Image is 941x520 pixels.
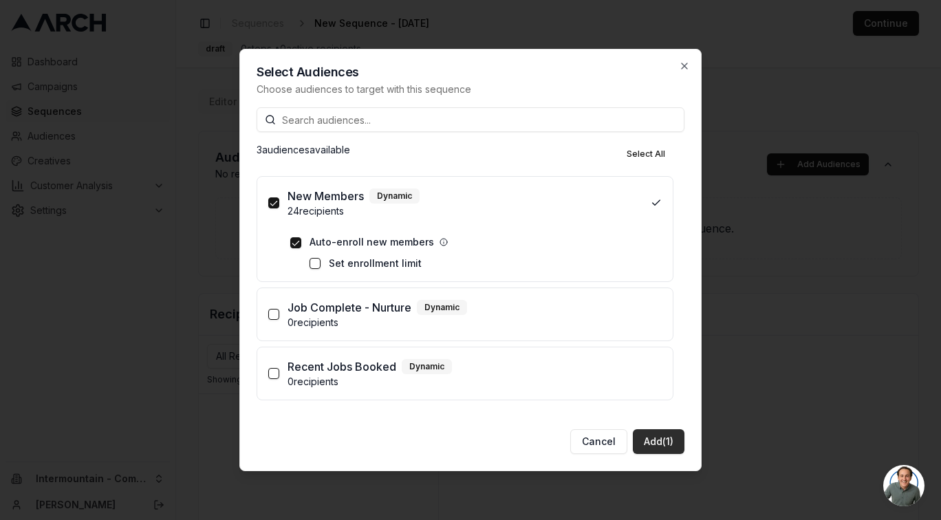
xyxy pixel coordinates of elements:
[402,359,452,374] div: Dynamic
[618,143,673,165] button: Select All
[417,300,467,315] div: Dynamic
[257,107,684,132] input: Search audiences...
[257,66,684,78] h2: Select Audiences
[268,197,279,208] button: New MembersDynamic24recipients
[288,316,662,329] p: 0 recipients
[257,143,350,165] p: 3 audience s available
[369,188,420,204] div: Dynamic
[257,83,684,96] p: Choose audiences to target with this sequence
[288,375,662,389] p: 0 recipients
[633,429,684,454] button: Add(1)
[288,204,642,218] p: 24 recipients
[268,309,279,320] button: Job Complete - NurtureDynamic0recipients
[268,368,279,379] button: Recent Jobs BookedDynamic0recipients
[570,429,627,454] button: Cancel
[329,257,422,270] label: Set enrollment limit
[288,299,411,316] p: Job Complete - Nurture
[288,358,396,375] p: Recent Jobs Booked
[310,237,434,247] label: Auto-enroll new members
[288,188,364,204] p: New Members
